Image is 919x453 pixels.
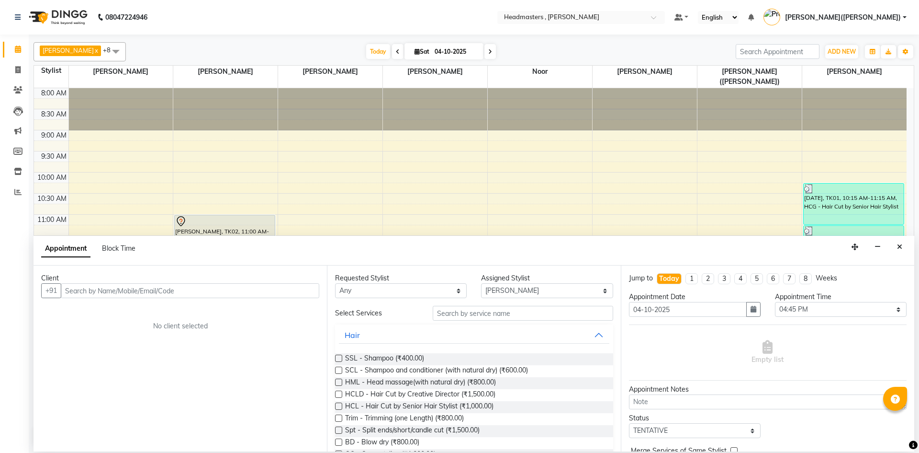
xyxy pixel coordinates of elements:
span: [PERSON_NAME]([PERSON_NAME]) [785,12,901,23]
div: No client selected [64,321,296,331]
div: [DATE], TK01, 10:15 AM-11:15 AM, HCG - Hair Cut by Senior Hair Stylist [804,184,904,224]
div: 11:00 AM [35,215,68,225]
div: Stylist [34,66,68,76]
span: +8 [103,46,118,54]
span: BD - Blow dry (₹800.00) [345,437,419,449]
button: +91 [41,283,61,298]
b: 08047224946 [105,4,147,31]
div: Appointment Notes [629,384,907,395]
input: Search by Name/Mobile/Email/Code [61,283,319,298]
span: [PERSON_NAME] [43,46,94,54]
span: [PERSON_NAME] [383,66,487,78]
input: 2025-10-04 [432,45,480,59]
span: Today [366,44,390,59]
input: Search by service name [433,306,613,321]
span: Noor [488,66,592,78]
div: 9:00 AM [39,130,68,140]
span: [PERSON_NAME] [69,66,173,78]
li: 2 [702,273,714,284]
span: HML - Head massage(with natural dry) (₹800.00) [345,377,496,389]
iframe: chat widget [879,415,909,443]
span: [PERSON_NAME] [593,66,697,78]
div: Select Services [328,308,425,318]
div: [PERSON_NAME], TK02, 11:00 AM-03:00 PM, K-Bond -L - Kerabond [175,215,274,383]
div: 10:00 AM [35,173,68,183]
li: 3 [718,273,730,284]
li: 6 [767,273,779,284]
div: Status [629,413,761,423]
button: Close [893,240,907,255]
li: 1 [685,273,698,284]
span: [PERSON_NAME] [173,66,278,78]
li: 4 [734,273,747,284]
button: ADD NEW [825,45,858,58]
input: Search Appointment [736,44,819,59]
img: logo [24,4,90,31]
div: 8:30 AM [39,109,68,119]
a: x [94,46,98,54]
div: Appointment Time [775,292,907,302]
div: 10:30 AM [35,194,68,204]
li: 8 [799,273,812,284]
span: ADD NEW [828,48,856,55]
span: [PERSON_NAME]([PERSON_NAME]) [697,66,802,88]
span: SSL - Shampoo (₹400.00) [345,353,424,365]
div: Appointment Date [629,292,761,302]
div: Weeks [816,273,837,283]
span: HCL - Hair Cut by Senior Hair Stylist (₹1,000.00) [345,401,493,413]
div: Today [659,274,679,284]
div: [DATE], TK01, 11:15 AM-12:00 PM, BRD - [PERSON_NAME] [804,226,904,256]
div: 8:00 AM [39,88,68,98]
span: [PERSON_NAME] [278,66,382,78]
li: 7 [783,273,796,284]
div: Hair [345,329,360,341]
div: Jump to [629,273,653,283]
span: Empty list [751,340,784,365]
div: Assigned Stylist [481,273,613,283]
span: [PERSON_NAME] [802,66,907,78]
img: Pramod gupta(shaurya) [763,9,780,25]
span: Sat [412,48,432,55]
span: HCLD - Hair Cut by Creative Director (₹1,500.00) [345,389,495,401]
button: Hair [339,326,609,344]
input: yyyy-mm-dd [629,302,747,317]
li: 5 [751,273,763,284]
span: Block Time [102,244,135,253]
div: Client [41,273,319,283]
div: 9:30 AM [39,151,68,162]
span: SCL - Shampoo and conditioner (with natural dry) (₹600.00) [345,365,528,377]
span: Spt - Split ends/short/candle cut (₹1,500.00) [345,425,480,437]
div: Requested Stylist [335,273,467,283]
span: Appointment [41,240,90,257]
span: Trim - Trimming (one Length) (₹800.00) [345,413,464,425]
